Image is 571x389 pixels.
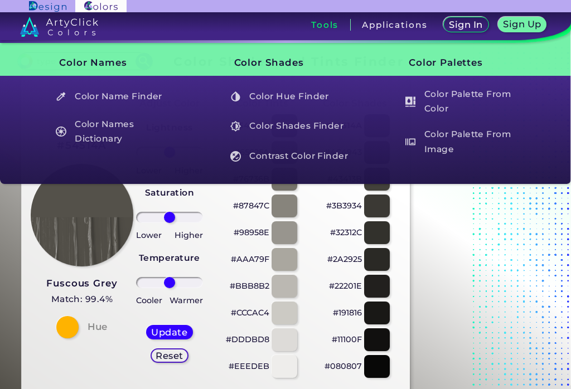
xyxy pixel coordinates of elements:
[231,252,269,266] p: #AAA79F
[139,252,200,263] strong: Temperature
[234,226,269,239] p: #98958E
[224,116,356,137] a: Color Shades Finder
[153,328,186,336] h5: Update
[225,86,355,107] h5: Color Hue Finder
[329,279,362,293] p: #22201E
[88,319,107,335] h4: Hue
[56,91,66,102] img: icon_color_name_finder_white.svg
[225,116,355,137] h5: Color Shades Finder
[399,86,530,118] a: Color Palette From Color
[224,145,356,167] a: Contrast Color Finder
[333,306,362,319] p: #191816
[230,151,241,162] img: icon_color_contrast_white.svg
[50,116,180,148] h5: Color Names Dictionary
[50,86,181,107] a: Color Name Finder
[225,145,355,167] h5: Contrast Color Finder
[326,199,362,212] p: #3B3934
[451,21,481,29] h5: Sign In
[31,164,133,266] img: paint_stamp_2_half.png
[175,228,203,242] p: Higher
[230,121,241,132] img: icon_color_shades_white.svg
[20,17,99,37] img: logo_artyclick_colors_white.svg
[136,228,162,242] p: Lower
[170,294,203,307] p: Warmer
[50,86,180,107] h5: Color Name Finder
[400,86,530,118] h5: Color Palette From Color
[233,199,269,212] p: #87847C
[311,21,338,29] h3: Tools
[46,292,117,307] h5: Match: 99.4%
[230,91,241,102] img: icon_color_hue_white.svg
[505,20,540,28] h5: Sign Up
[327,252,362,266] p: #2A2925
[405,137,416,147] img: icon_palette_from_image_white.svg
[145,187,195,198] strong: Saturation
[56,127,66,137] img: icon_color_names_dictionary_white.svg
[231,306,269,319] p: #CCCAC4
[215,49,356,77] h3: Color Shades
[332,333,362,346] p: #11100F
[330,226,362,239] p: #32312C
[226,333,269,346] p: #DDDBD8
[136,294,162,307] p: Cooler
[230,279,269,293] p: #BBB8B2
[362,21,427,29] h3: Applications
[157,352,182,360] h5: Reset
[41,49,181,77] h3: Color Names
[229,359,269,373] p: #EEEDEB
[50,116,181,148] a: Color Names Dictionary
[390,49,530,77] h3: Color Palettes
[29,1,66,12] img: ArtyClick Design logo
[405,96,416,107] img: icon_col_pal_col_white.svg
[325,359,362,373] p: #080807
[446,18,486,32] a: Sign In
[46,277,117,290] h3: Fuscous Grey
[400,126,530,158] h5: Color Palette From Image
[399,126,530,158] a: Color Palette From Image
[224,86,356,107] a: Color Hue Finder
[46,275,117,307] a: Fuscous Grey Match: 99.4%
[500,18,544,32] a: Sign Up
